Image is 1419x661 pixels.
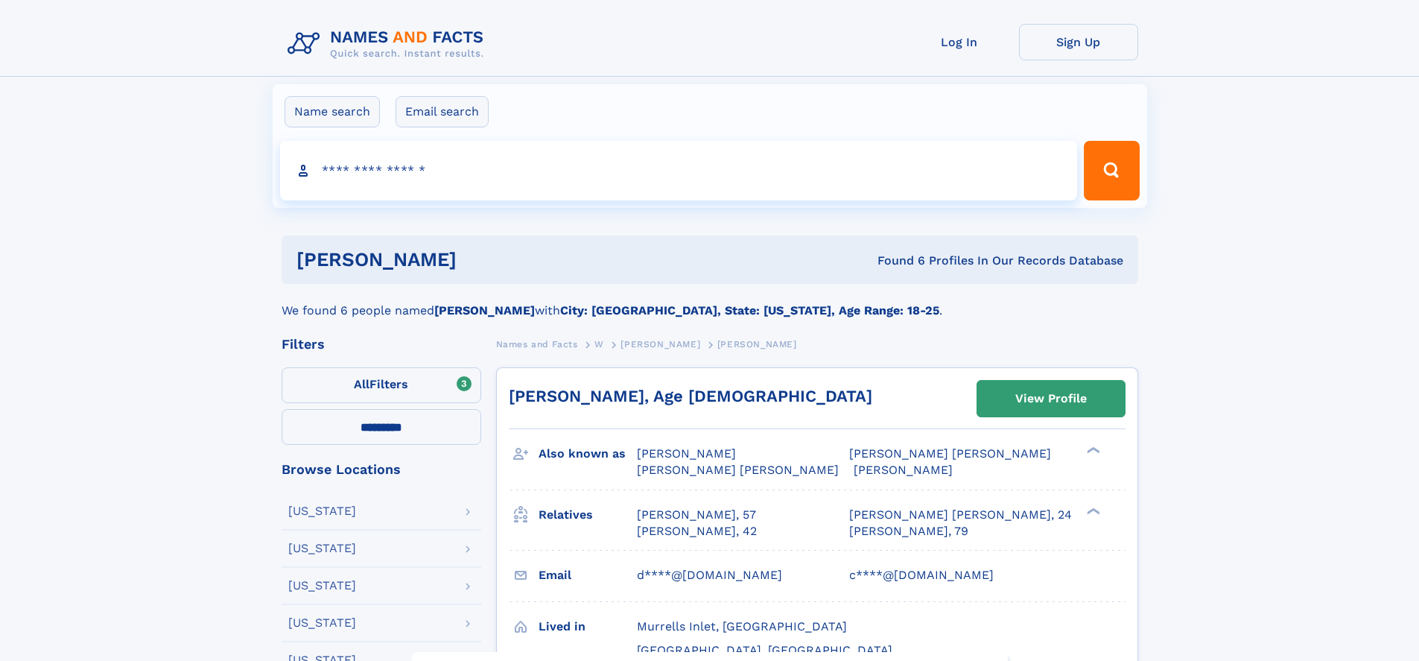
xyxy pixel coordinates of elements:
[396,96,489,127] label: Email search
[717,339,797,350] span: [PERSON_NAME]
[288,580,356,592] div: [US_STATE]
[296,250,667,269] h1: [PERSON_NAME]
[280,141,1078,200] input: search input
[637,523,757,540] a: [PERSON_NAME], 42
[539,614,637,639] h3: Lived in
[282,24,496,64] img: Logo Names and Facts
[1083,446,1101,455] div: ❯
[288,617,356,629] div: [US_STATE]
[1015,382,1087,416] div: View Profile
[637,643,892,657] span: [GEOGRAPHIC_DATA], [GEOGRAPHIC_DATA]
[354,377,369,391] span: All
[1083,506,1101,516] div: ❯
[282,367,481,403] label: Filters
[849,446,1051,461] span: [PERSON_NAME] [PERSON_NAME]
[849,507,1072,523] a: [PERSON_NAME] [PERSON_NAME], 24
[594,339,604,350] span: W
[539,502,637,528] h3: Relatives
[282,338,481,351] div: Filters
[282,284,1138,320] div: We found 6 people named with .
[637,463,839,477] span: [PERSON_NAME] [PERSON_NAME]
[288,505,356,517] div: [US_STATE]
[539,563,637,588] h3: Email
[900,24,1019,60] a: Log In
[620,339,700,350] span: [PERSON_NAME]
[620,335,700,353] a: [PERSON_NAME]
[285,96,380,127] label: Name search
[667,253,1123,269] div: Found 6 Profiles In Our Records Database
[854,463,953,477] span: [PERSON_NAME]
[560,303,939,317] b: City: [GEOGRAPHIC_DATA], State: [US_STATE], Age Range: 18-25
[509,387,872,405] a: [PERSON_NAME], Age [DEMOGRAPHIC_DATA]
[637,619,847,633] span: Murrells Inlet, [GEOGRAPHIC_DATA]
[849,523,968,540] a: [PERSON_NAME], 79
[434,303,535,317] b: [PERSON_NAME]
[637,446,736,461] span: [PERSON_NAME]
[282,463,481,476] div: Browse Locations
[637,507,756,523] a: [PERSON_NAME], 57
[539,441,637,467] h3: Also known as
[1084,141,1139,200] button: Search Button
[977,381,1125,417] a: View Profile
[594,335,604,353] a: W
[1019,24,1138,60] a: Sign Up
[288,543,356,554] div: [US_STATE]
[496,335,578,353] a: Names and Facts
